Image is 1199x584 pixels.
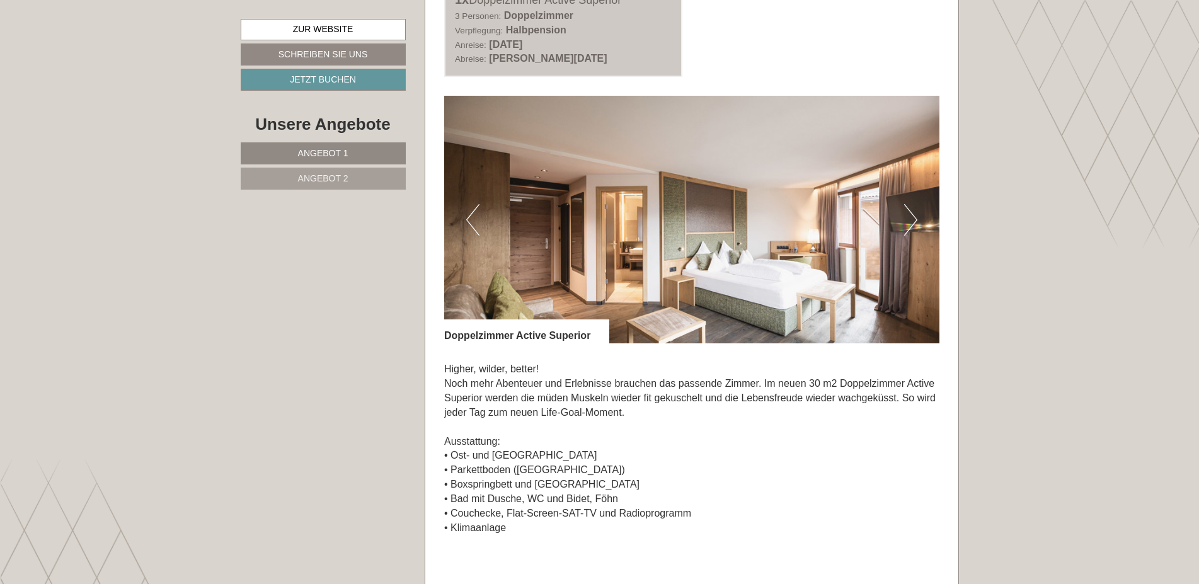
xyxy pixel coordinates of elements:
[506,25,566,35] b: Halbpension
[455,54,486,64] small: Abreise:
[298,173,348,183] span: Angebot 2
[444,96,939,343] img: image
[466,204,479,236] button: Previous
[241,113,406,136] div: Unsere Angebote
[241,43,406,66] a: Schreiben Sie uns
[489,53,607,64] b: [PERSON_NAME][DATE]
[241,69,406,91] a: Jetzt buchen
[444,319,609,343] div: Doppelzimmer Active Superior
[241,19,406,40] a: Zur Website
[904,204,917,236] button: Next
[504,10,573,21] b: Doppelzimmer
[489,39,522,50] b: [DATE]
[444,362,939,535] p: Higher, wilder, better! Noch mehr Abenteuer und Erlebnisse brauchen das passende Zimmer. Im neuen...
[455,40,486,50] small: Anreise:
[298,148,348,158] span: Angebot 1
[455,11,501,21] small: 3 Personen:
[455,26,503,35] small: Verpflegung:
